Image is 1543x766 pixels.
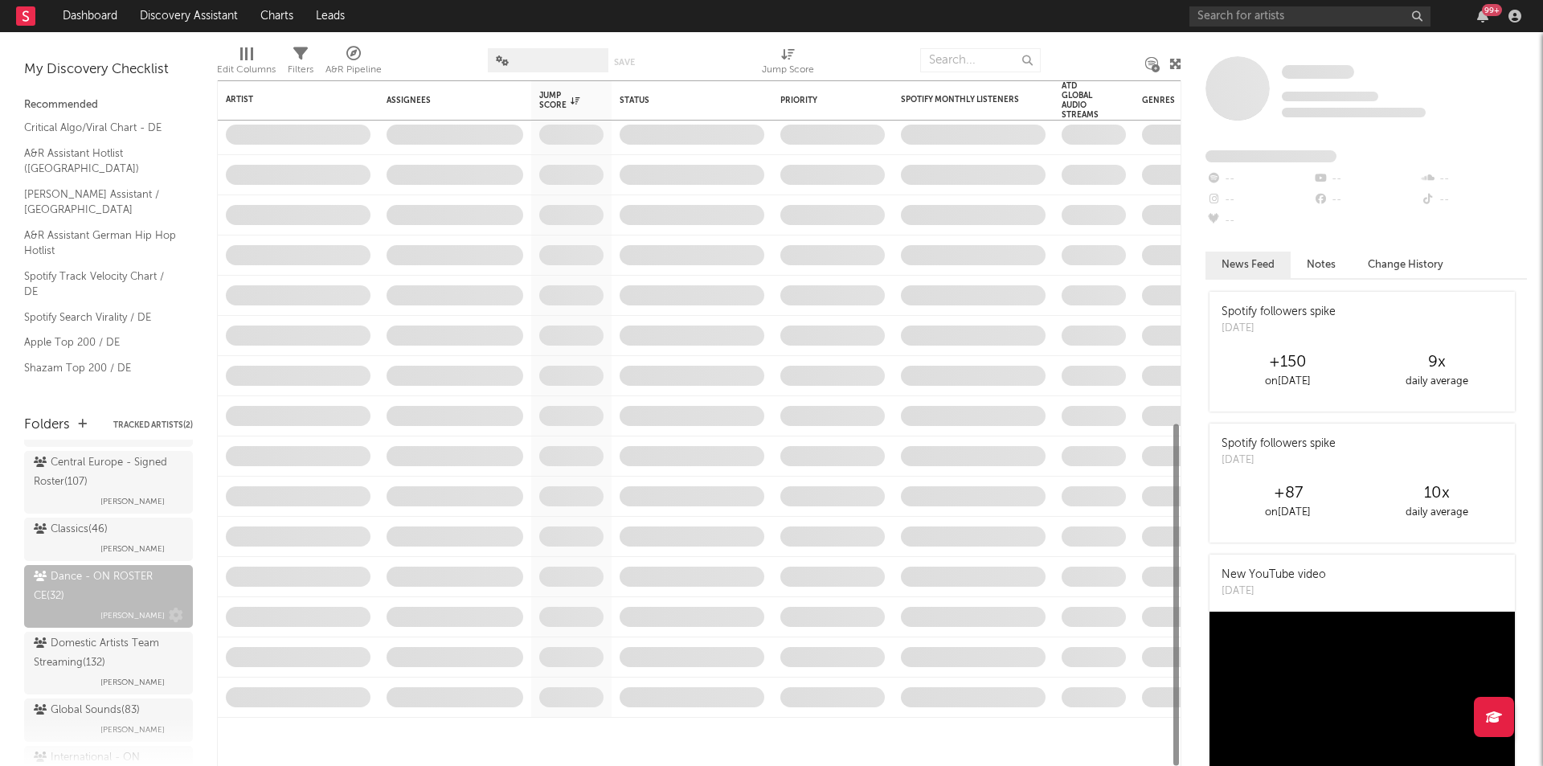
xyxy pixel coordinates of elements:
div: Spotify Monthly Listeners [901,95,1021,104]
div: Central Europe - Signed Roster ( 107 ) [34,453,179,492]
input: Search... [920,48,1041,72]
div: +87 [1214,484,1362,503]
div: 9 x [1362,353,1511,372]
div: Classics ( 46 ) [34,520,108,539]
div: Dance - ON ROSTER CE ( 32 ) [34,567,179,606]
span: [PERSON_NAME] [100,606,165,625]
div: [DATE] [1222,321,1336,337]
a: Spotify Track Velocity Chart / DE [24,268,177,301]
button: Save [614,58,635,67]
div: -- [1205,211,1312,231]
span: 0 fans last week [1282,108,1426,117]
a: [PERSON_NAME] Assistant / [GEOGRAPHIC_DATA] [24,186,177,219]
span: Tracking Since: [DATE] [1282,92,1378,101]
div: -- [1420,190,1527,211]
div: Edit Columns [217,60,276,80]
div: 99 + [1482,4,1502,16]
div: daily average [1362,503,1511,522]
a: Domestic Artists Team Streaming(132)[PERSON_NAME] [24,632,193,694]
div: Status [620,96,724,105]
div: Jump Score [762,60,814,80]
span: Some Artist [1282,65,1354,79]
div: on [DATE] [1214,372,1362,391]
button: 99+ [1477,10,1488,23]
div: 10 x [1362,484,1511,503]
span: [PERSON_NAME] [100,720,165,739]
div: New YouTube video [1222,567,1326,584]
div: Filters [288,60,313,80]
div: Folders [24,416,70,435]
span: [PERSON_NAME] [100,492,165,511]
div: Jump Score [539,91,579,110]
a: A&R Assistant German Hip Hop Hotlist [24,227,177,260]
a: Shazam Top 200 / DE [24,359,177,377]
div: [DATE] [1222,584,1326,600]
a: Classics(46)[PERSON_NAME] [24,518,193,561]
div: -- [1205,190,1312,211]
div: Edit Columns [217,40,276,87]
div: Domestic Artists Team Streaming ( 132 ) [34,634,179,673]
div: -- [1312,190,1419,211]
a: Spotify Search Virality / DE [24,309,177,326]
a: Apple Top 200 / DE [24,334,177,351]
a: Central Europe - Signed Roster(107)[PERSON_NAME] [24,451,193,514]
div: daily average [1362,372,1511,391]
a: Some Artist [1282,64,1354,80]
button: Tracked Artists(2) [113,421,193,429]
a: Critical Algo/Viral Chart - DE [24,119,177,137]
div: +150 [1214,353,1362,372]
div: Genres [1142,96,1246,105]
div: A&R Pipeline [325,60,382,80]
div: A&R Pipeline [325,40,382,87]
div: Artist [226,95,346,104]
div: My Discovery Checklist [24,60,193,80]
div: ATD Global Audio Streams [1062,81,1102,120]
div: -- [1312,169,1419,190]
button: Notes [1291,252,1352,278]
div: Global Sounds ( 83 ) [34,701,140,720]
div: -- [1420,169,1527,190]
a: A&R Assistant Hotlist ([GEOGRAPHIC_DATA]) [24,145,177,178]
div: -- [1205,169,1312,190]
input: Search for artists [1189,6,1430,27]
div: Assignees [387,96,499,105]
div: Filters [288,40,313,87]
div: on [DATE] [1214,503,1362,522]
div: Priority [780,96,845,105]
button: News Feed [1205,252,1291,278]
div: Spotify followers spike [1222,304,1336,321]
a: Global Sounds(83)[PERSON_NAME] [24,698,193,742]
div: Recommended [24,96,193,115]
div: Spotify followers spike [1222,436,1336,453]
span: Fans Added by Platform [1205,150,1336,162]
button: Change History [1352,252,1459,278]
div: [DATE] [1222,453,1336,469]
a: Recommended For You [24,384,177,402]
span: [PERSON_NAME] [100,539,165,559]
a: Dance - ON ROSTER CE(32)[PERSON_NAME] [24,565,193,628]
div: Jump Score [762,40,814,87]
span: [PERSON_NAME] [100,673,165,692]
